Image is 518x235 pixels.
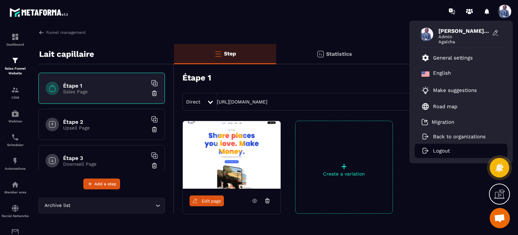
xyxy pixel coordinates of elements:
[433,55,473,61] p: General settings
[2,190,29,194] p: Member area
[2,175,29,199] a: automationsautomationsMember area
[63,89,147,94] p: Sales Page
[2,214,29,218] p: Social Networks
[433,70,451,78] p: English
[151,162,158,169] img: trash
[183,121,281,189] img: image
[217,99,267,104] a: [URL][DOMAIN_NAME]
[63,83,147,89] h6: Étape 1
[433,134,486,140] p: Back to organizations
[9,6,70,19] img: logo
[182,73,211,83] h3: Étape 1
[438,39,489,44] span: Agaïcha
[295,162,393,171] p: +
[2,199,29,223] a: social-networksocial-networkSocial Networks
[295,171,393,177] p: Create a variation
[186,99,200,104] span: Direct
[433,87,477,93] p: Make suggestions
[151,90,158,97] img: trash
[190,195,224,206] a: Edit page
[326,51,352,57] p: Statistics
[11,204,19,212] img: social-network
[433,148,450,154] p: Logout
[2,128,29,152] a: schedulerschedulerScheduler
[490,208,510,228] div: Ouvrir le chat
[43,202,72,209] span: Archive list
[38,198,165,213] div: Search for option
[39,47,94,61] p: Lait capillaire
[422,54,473,62] a: General settings
[2,51,29,81] a: formationformationSales Funnel Website
[422,134,486,140] a: Back to organizations
[2,43,29,46] p: Dashboard
[2,66,29,76] p: Sales Funnel Website
[438,34,489,39] span: Admin
[11,56,19,65] img: formation
[94,181,116,187] span: Add a step
[438,28,489,34] span: [PERSON_NAME][DATE]
[433,103,457,110] p: Road map
[38,29,86,36] a: Funnel management
[432,119,454,125] p: Migration
[2,143,29,147] p: Scheduler
[63,119,147,125] h6: Étape 2
[2,96,29,99] p: CRM
[11,157,19,165] img: automations
[214,50,222,58] img: bars-o.4a397970.svg
[2,81,29,104] a: formationformationCRM
[11,86,19,94] img: formation
[63,155,147,161] h6: Étape 3
[2,167,29,170] p: Automations
[224,50,236,57] p: Step
[11,33,19,41] img: formation
[2,104,29,128] a: automationsautomationsWebinar
[202,198,221,204] span: Edit page
[151,126,158,133] img: trash
[72,202,154,209] input: Search for option
[422,119,454,125] a: Migration
[11,110,19,118] img: automations
[83,179,120,189] button: Add a step
[422,86,492,94] a: Make suggestions
[2,119,29,123] p: Webinar
[38,29,45,36] img: arrow
[316,50,324,58] img: stats.20deebd0.svg
[63,125,147,131] p: Upsell Page
[2,152,29,175] a: automationsautomationsAutomations
[422,102,457,111] a: Road map
[11,133,19,141] img: scheduler
[11,181,19,189] img: automations
[63,161,147,167] p: Downsell Page
[2,28,29,51] a: formationformationDashboard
